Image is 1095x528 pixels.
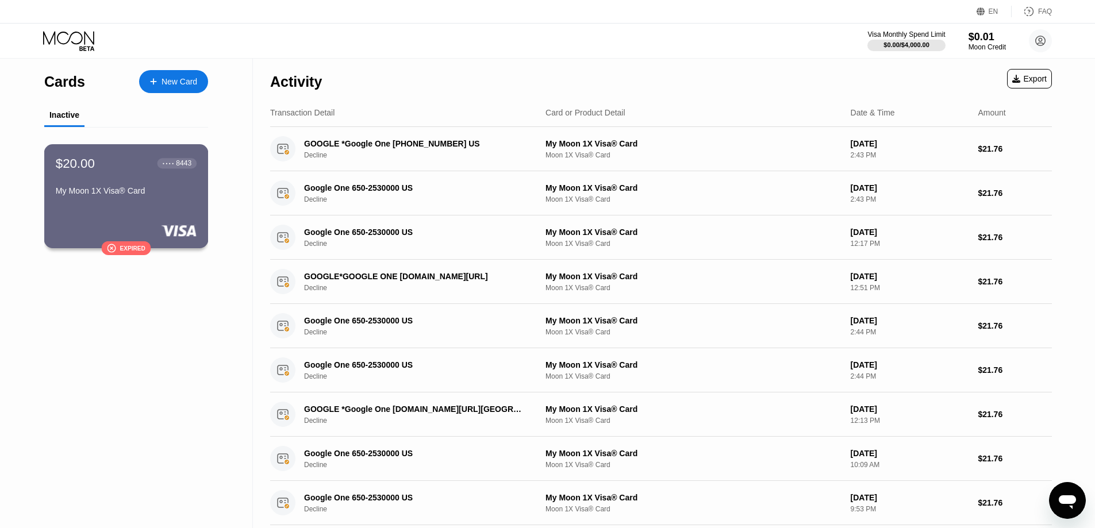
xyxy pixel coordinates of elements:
div: $21.76 [978,188,1052,198]
div: [DATE] [851,404,969,414]
div: Decline [304,151,544,159]
div: [DATE] [851,228,969,237]
div: $21.76 [978,233,1052,242]
div: Transaction Detail [270,108,335,117]
div: Moon 1X Visa® Card [545,461,842,469]
iframe: Кнопка запуска окна обмена сообщениями [1049,482,1086,519]
div: Activity [270,74,322,90]
div: My Moon 1X Visa® Card [545,139,842,148]
div: Card or Product Detail [545,108,625,117]
div: Moon 1X Visa® Card [545,195,842,203]
div: Decline [304,461,544,469]
div: 12:17 PM [851,240,969,248]
div: Google One 650-2530000 US [304,493,527,502]
div: Inactive [49,110,79,120]
div: My Moon 1X Visa® Card [545,228,842,237]
div: 12:51 PM [851,284,969,292]
div: [DATE] [851,360,969,369]
div: Export [1007,69,1052,88]
div: Google One 650-2530000 US [304,228,527,237]
div: $21.76 [978,454,1052,463]
div: Decline [304,372,544,380]
div: [DATE] [851,272,969,281]
div: 2:43 PM [851,195,969,203]
div: $21.76 [978,277,1052,286]
div: FAQ [1012,6,1052,17]
div: My Moon 1X Visa® Card [545,316,842,325]
div: Moon 1X Visa® Card [545,151,842,159]
div: $21.76 [978,498,1052,507]
div: Google One 650-2530000 US [304,316,527,325]
div: Expired [120,245,145,251]
div: Google One 650-2530000 USDeclineMy Moon 1X Visa® CardMoon 1X Visa® Card[DATE]10:09 AM$21.76 [270,437,1052,481]
div: [DATE] [851,139,969,148]
div: Decline [304,328,544,336]
div: $21.76 [978,410,1052,419]
div: My Moon 1X Visa® Card [545,272,842,281]
div: My Moon 1X Visa® Card [545,493,842,502]
div: EN [989,7,998,16]
div: Google One 650-2530000 US [304,183,527,192]
div: 8443 [176,159,191,167]
div: 12:13 PM [851,417,969,425]
div: GOOGLE *Google One [PHONE_NUMBER] US [304,139,527,148]
div: FAQ [1038,7,1052,16]
div: $21.76 [978,365,1052,375]
div: GOOGLE *Google One [DOMAIN_NAME][URL][GEOGRAPHIC_DATA]DeclineMy Moon 1X Visa® CardMoon 1X Visa® C... [270,392,1052,437]
div: Decline [304,417,544,425]
div: [DATE] [851,183,969,192]
div: Moon 1X Visa® Card [545,505,842,513]
div:  [107,243,116,253]
div: Google One 650-2530000 USDeclineMy Moon 1X Visa® CardMoon 1X Visa® Card[DATE]12:17 PM$21.76 [270,215,1052,260]
div: $20.00● ● ● ●8443My Moon 1X Visa® CardExpired [45,145,208,248]
div: Google One 650-2530000 USDeclineMy Moon 1X Visa® CardMoon 1X Visa® Card[DATE]2:44 PM$21.76 [270,304,1052,348]
div: $0.01Moon Credit [969,31,1006,51]
div: 2:43 PM [851,151,969,159]
div: My Moon 1X Visa® Card [545,360,842,369]
div: My Moon 1X Visa® Card [545,183,842,192]
div: Decline [304,284,544,292]
div: Moon 1X Visa® Card [545,328,842,336]
div: Google One 650-2530000 US [304,360,527,369]
div: Moon 1X Visa® Card [545,240,842,248]
div: Visa Monthly Spend Limit$0.00/$4,000.00 [867,30,945,51]
div: New Card [139,70,208,93]
div: My Moon 1X Visa® Card [56,186,197,195]
div: Decline [304,505,544,513]
div: $0.01 [969,31,1006,43]
div: Cards [44,74,85,90]
div: $21.76 [978,144,1052,153]
div: [DATE] [851,449,969,458]
div: ● ● ● ● [163,161,174,165]
div: Decline [304,195,544,203]
div: Google One 650-2530000 USDeclineMy Moon 1X Visa® CardMoon 1X Visa® Card[DATE]9:53 PM$21.76 [270,481,1052,525]
div: Decline [304,240,544,248]
div: GOOGLE*GOOGLE ONE [DOMAIN_NAME][URL] [304,272,527,281]
div: $0.00 / $4,000.00 [883,41,929,48]
div: GOOGLE *Google One [PHONE_NUMBER] USDeclineMy Moon 1X Visa® CardMoon 1X Visa® Card[DATE]2:43 PM$2... [270,127,1052,171]
div: Export [1012,74,1047,83]
div: 9:53 PM [851,505,969,513]
div: Moon 1X Visa® Card [545,284,842,292]
div: $20.00 [56,156,95,171]
div: Moon 1X Visa® Card [545,372,842,380]
div: Amount [978,108,1005,117]
div: Date & Time [851,108,895,117]
div: [DATE] [851,316,969,325]
div: My Moon 1X Visa® Card [545,449,842,458]
div: New Card [162,77,197,87]
div: GOOGLE*GOOGLE ONE [DOMAIN_NAME][URL]DeclineMy Moon 1X Visa® CardMoon 1X Visa® Card[DATE]12:51 PM$... [270,260,1052,304]
div: 10:09 AM [851,461,969,469]
div: EN [977,6,1012,17]
div: Moon 1X Visa® Card [545,417,842,425]
div: $21.76 [978,321,1052,330]
div: [DATE] [851,493,969,502]
div: Google One 650-2530000 USDeclineMy Moon 1X Visa® CardMoon 1X Visa® Card[DATE]2:43 PM$21.76 [270,171,1052,215]
div: GOOGLE *Google One [DOMAIN_NAME][URL][GEOGRAPHIC_DATA] [304,404,527,414]
div: Google One 650-2530000 US [304,449,527,458]
div: Visa Monthly Spend Limit [867,30,945,38]
div: Google One 650-2530000 USDeclineMy Moon 1X Visa® CardMoon 1X Visa® Card[DATE]2:44 PM$21.76 [270,348,1052,392]
div: My Moon 1X Visa® Card [545,404,842,414]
